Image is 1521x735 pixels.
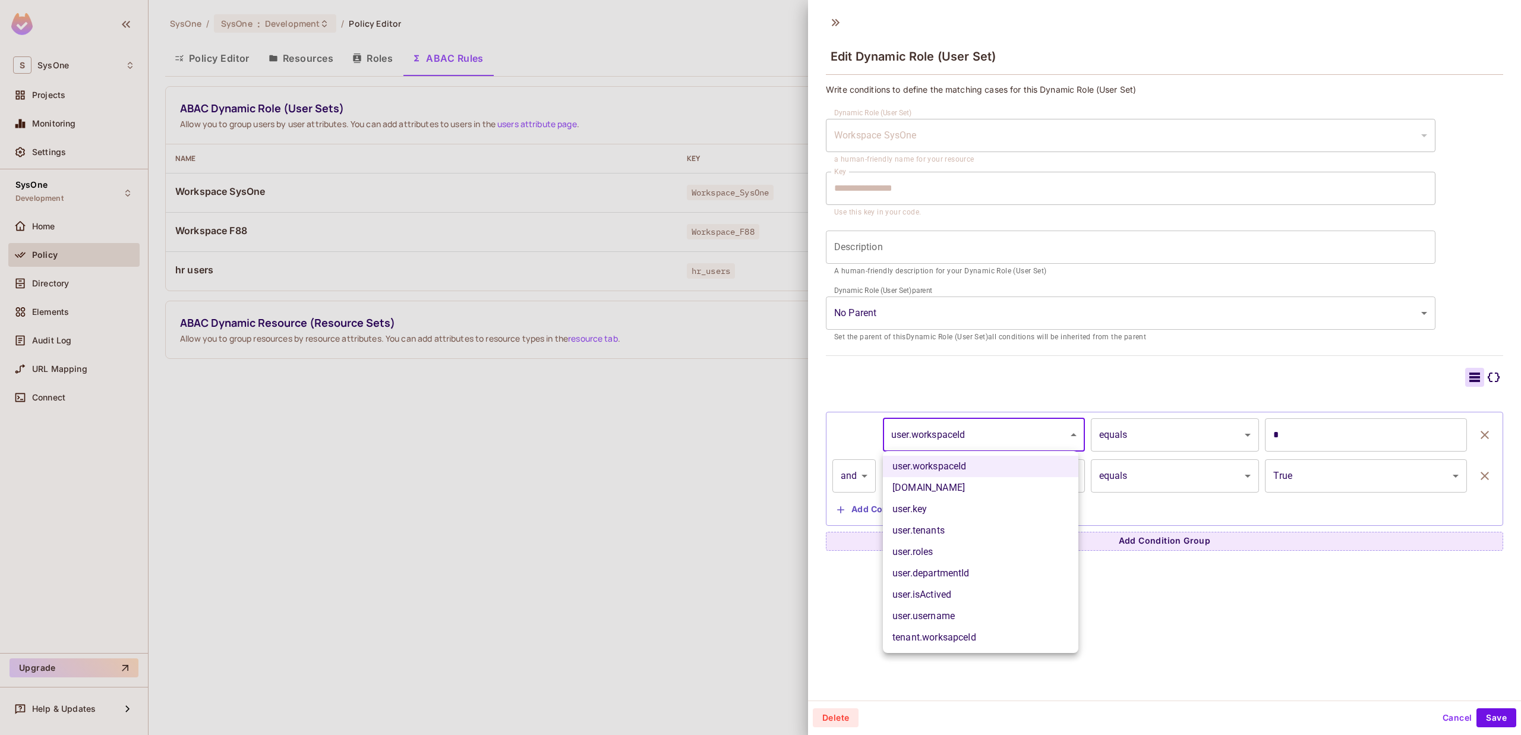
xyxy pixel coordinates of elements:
[883,499,1078,520] li: user.key
[883,477,1078,499] li: [DOMAIN_NAME]
[883,541,1078,563] li: user.roles
[883,627,1078,648] li: tenant.worksapceId
[883,605,1078,627] li: user.username
[883,456,1078,477] li: user.workspaceId
[883,520,1078,541] li: user.tenants
[883,563,1078,584] li: user.departmentId
[883,584,1078,605] li: user.isActived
